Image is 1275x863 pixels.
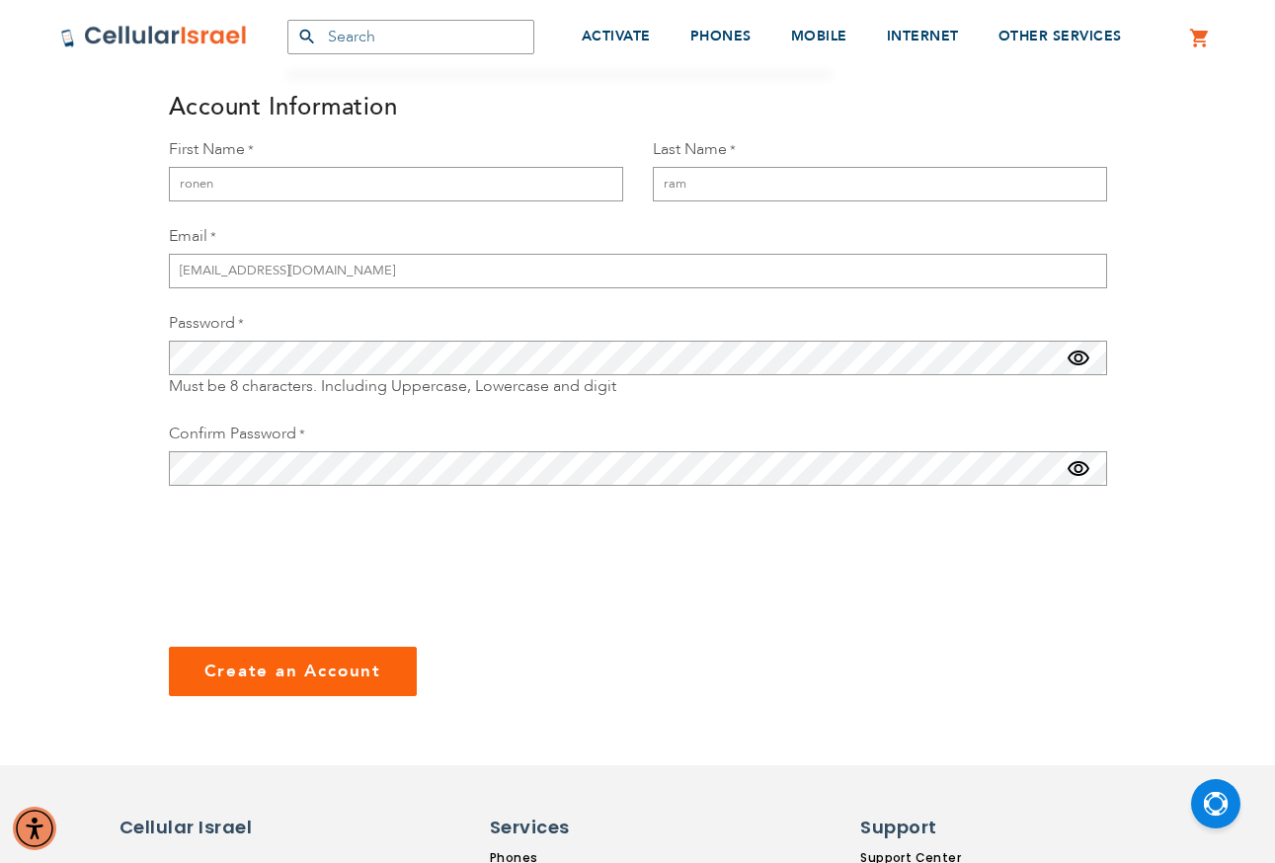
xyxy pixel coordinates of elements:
[653,138,727,160] span: Last Name
[169,312,235,334] span: Password
[169,423,296,444] span: Confirm Password
[169,647,418,696] button: Create an Account
[169,225,207,247] span: Email
[998,27,1122,45] span: OTHER SERVICES
[582,27,651,45] span: ACTIVATE
[169,524,469,601] iframe: reCAPTCHA
[169,254,1107,288] input: Email
[653,167,1107,201] input: Last Name
[169,91,1107,123] h3: Account Information
[60,25,248,48] img: Cellular Israel Logo
[120,815,287,840] h6: Cellular Israel
[791,27,847,45] span: MOBILE
[490,815,658,840] h6: Services
[13,807,56,850] div: Accessibility Menu
[204,660,382,682] span: Create an Account
[169,138,245,160] span: First Name
[169,375,616,397] span: Must be 8 characters. Including Uppercase, Lowercase and digit
[860,815,978,840] h6: Support
[690,27,752,45] span: PHONES
[887,27,959,45] span: INTERNET
[169,167,623,201] input: First Name
[287,20,534,54] input: Search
